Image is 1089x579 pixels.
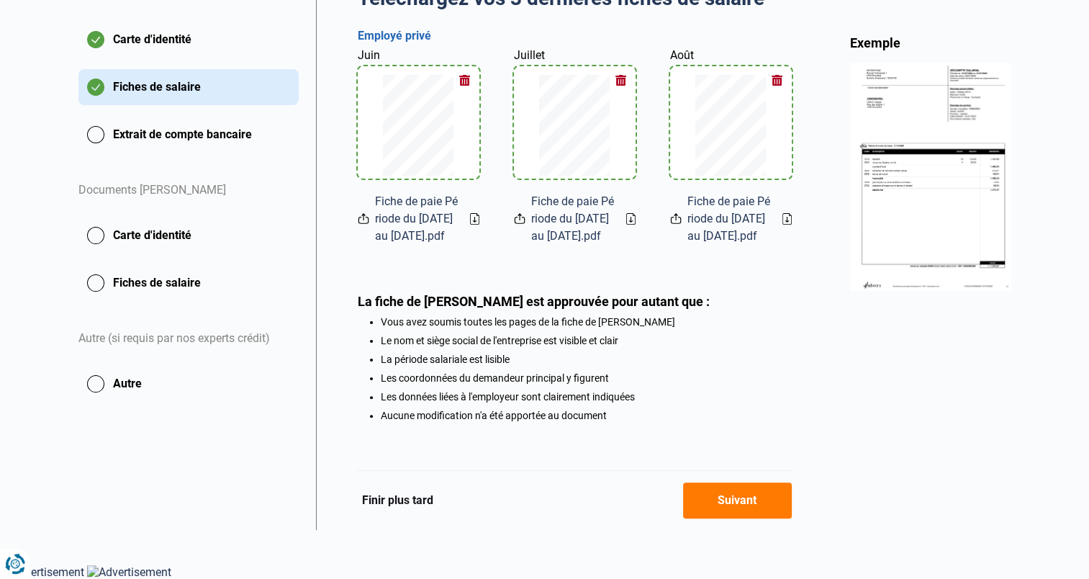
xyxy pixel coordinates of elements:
[381,316,792,328] li: Vous avez soumis toutes les pages de la fiche de [PERSON_NAME]
[381,372,792,384] li: Les coordonnées du demandeur principal y figurent
[78,22,299,58] button: Carte d'identité
[78,265,299,301] button: Fiches de salaire
[78,313,299,366] div: Autre (si requis par nos experts crédit)
[375,193,458,245] span: Fiche de paie Période du [DATE] au [DATE].pdf
[670,47,694,64] label: Août
[782,213,792,225] a: Download
[850,63,1011,290] img: income
[78,217,299,253] button: Carte d'identité
[470,213,479,225] a: Download
[381,410,792,421] li: Aucune modification n'a été apportée au document
[514,47,545,64] label: Juillet
[687,193,771,245] span: Fiche de paie Période du [DATE] au [DATE].pdf
[381,354,792,365] li: La période salariale est lisible
[626,213,636,225] a: Download
[78,117,299,153] button: Extrait de compte bancaire
[78,69,299,105] button: Fiches de salaire
[850,35,1011,51] div: Exemple
[358,491,438,510] button: Finir plus tard
[358,47,380,64] label: Juin
[683,482,792,519] button: Suivant
[358,294,792,309] div: La fiche de [PERSON_NAME] est approuvée pour autant que :
[381,391,792,403] li: Les données liées à l'employeur sont clairement indiquées
[381,335,792,346] li: Le nom et siège social de l'entreprise est visible et clair
[78,366,299,402] button: Autre
[531,193,615,245] span: Fiche de paie Période du [DATE] au [DATE].pdf
[87,565,171,579] img: Advertisement
[358,29,792,44] h3: Employé privé
[78,164,299,217] div: Documents [PERSON_NAME]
